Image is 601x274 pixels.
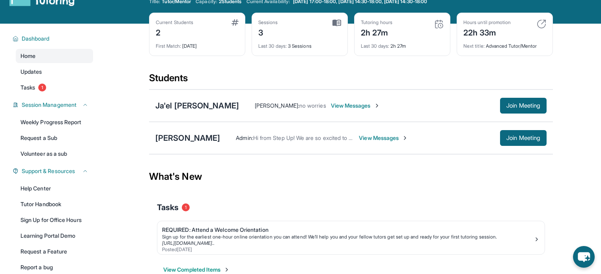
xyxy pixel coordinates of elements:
[231,19,239,26] img: card
[434,19,444,29] img: card
[156,19,193,26] div: Current Students
[537,19,546,29] img: card
[258,19,278,26] div: Sessions
[19,101,88,109] button: Session Management
[182,203,190,211] span: 1
[22,35,50,43] span: Dashboard
[16,229,93,243] a: Learning Portal Demo
[361,43,389,49] span: Last 30 days :
[16,197,93,211] a: Tutor Handbook
[374,103,380,109] img: Chevron-Right
[506,103,540,108] span: Join Meeting
[16,181,93,196] a: Help Center
[258,43,287,49] span: Last 30 days :
[38,84,46,91] span: 1
[500,98,547,114] button: Join Meeting
[573,246,595,268] button: chat-button
[157,202,179,213] span: Tasks
[156,43,181,49] span: First Match :
[16,65,93,79] a: Updates
[155,132,220,144] div: [PERSON_NAME]
[463,26,511,38] div: 22h 33m
[155,100,239,111] div: Ja'el [PERSON_NAME]
[463,43,485,49] span: Next title :
[16,131,93,145] a: Request a Sub
[16,213,93,227] a: Sign Up for Office Hours
[21,84,35,91] span: Tasks
[258,26,278,38] div: 3
[299,102,326,109] span: no worries
[19,167,88,175] button: Support & Resources
[361,19,392,26] div: Tutoring hours
[156,26,193,38] div: 2
[22,101,77,109] span: Session Management
[331,102,380,110] span: View Messages
[258,38,341,49] div: 3 Sessions
[162,240,215,246] a: [URL][DOMAIN_NAME]..
[463,19,511,26] div: Hours until promotion
[361,38,444,49] div: 2h 27m
[332,19,341,26] img: card
[149,72,553,89] div: Students
[22,167,75,175] span: Support & Resources
[16,49,93,63] a: Home
[19,35,88,43] button: Dashboard
[156,38,239,49] div: [DATE]
[402,135,408,141] img: Chevron-Right
[255,102,299,109] span: [PERSON_NAME] :
[463,38,546,49] div: Advanced Tutor/Mentor
[163,266,230,274] button: View Completed Items
[16,80,93,95] a: Tasks1
[236,134,253,141] span: Admin :
[16,147,93,161] a: Volunteer as a sub
[21,52,35,60] span: Home
[162,246,534,253] div: Posted [DATE]
[162,226,534,234] div: REQUIRED: Attend a Welcome Orientation
[162,234,534,240] div: Sign up for the earliest one-hour online orientation you can attend! We’ll help you and your fell...
[16,115,93,129] a: Weekly Progress Report
[500,130,547,146] button: Join Meeting
[157,221,545,254] a: REQUIRED: Attend a Welcome OrientationSign up for the earliest one-hour online orientation you ca...
[149,159,553,194] div: What's New
[21,68,42,76] span: Updates
[359,134,408,142] span: View Messages
[506,136,540,140] span: Join Meeting
[361,26,392,38] div: 2h 27m
[16,244,93,259] a: Request a Feature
